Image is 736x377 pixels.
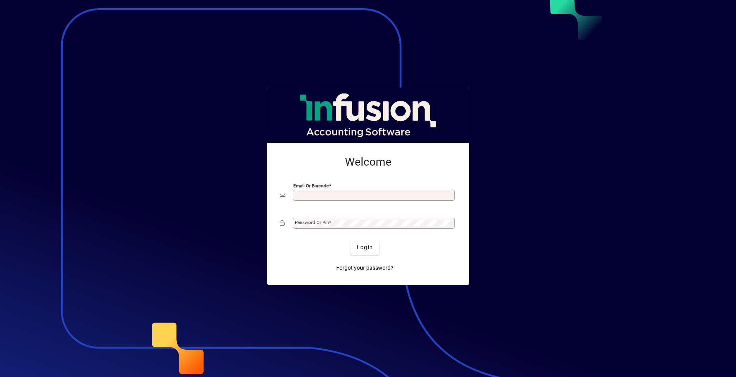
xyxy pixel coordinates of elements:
[295,220,329,225] mat-label: Password or Pin
[357,243,373,252] span: Login
[336,264,393,272] span: Forgot your password?
[280,155,457,169] h2: Welcome
[350,241,379,255] button: Login
[293,183,329,188] mat-label: Email or Barcode
[333,261,397,275] a: Forgot your password?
